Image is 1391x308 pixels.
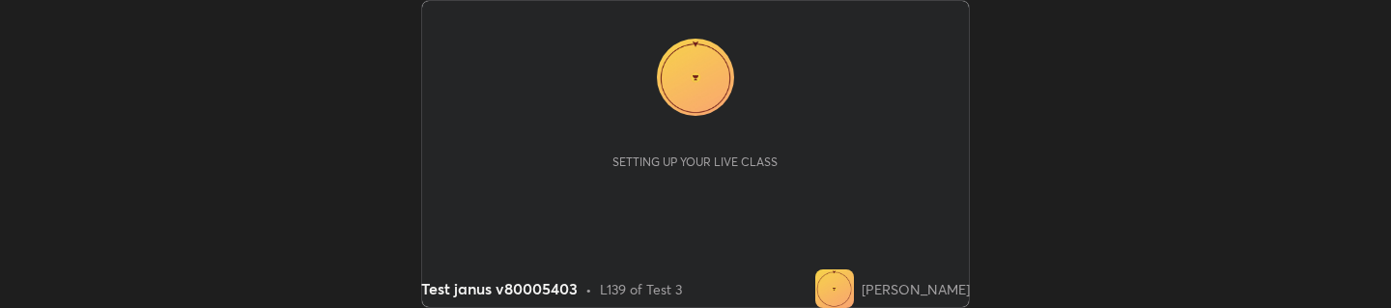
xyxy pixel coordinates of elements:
img: e4c84eb7c49a48bd8979b990f7af70c3.jpg [657,39,734,116]
div: • [585,279,592,299]
div: L139 of Test 3 [600,279,682,299]
div: Setting up your live class [612,154,778,169]
div: Test janus v80005403 [421,277,578,300]
div: [PERSON_NAME] [862,279,970,299]
img: e4c84eb7c49a48bd8979b990f7af70c3.jpg [815,269,854,308]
